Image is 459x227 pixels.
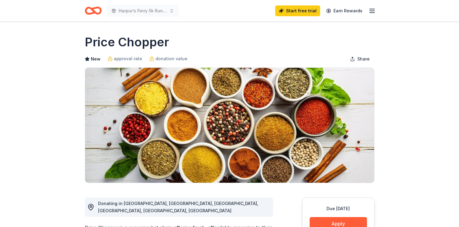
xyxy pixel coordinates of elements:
button: Harpur’s Ferry 5k Run/Walk for [MEDICAL_DATA] [107,5,179,17]
a: Earn Rewards [323,5,366,16]
h1: Price Chopper [85,34,169,51]
div: Due [DATE] [310,205,367,212]
img: Image for Price Chopper [85,68,374,183]
span: approval rate [114,55,142,62]
a: Start free trial [275,5,320,16]
span: donation value [155,55,187,62]
a: Home [85,4,102,18]
a: donation value [149,55,187,62]
span: Harpur’s Ferry 5k Run/Walk for [MEDICAL_DATA] [119,7,167,14]
span: Share [357,55,370,63]
span: Donating in [GEOGRAPHIC_DATA], [GEOGRAPHIC_DATA], [GEOGRAPHIC_DATA], [GEOGRAPHIC_DATA], [GEOGRAPH... [98,201,258,213]
a: approval rate [108,55,142,62]
span: New [91,55,100,63]
button: Share [345,53,375,65]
